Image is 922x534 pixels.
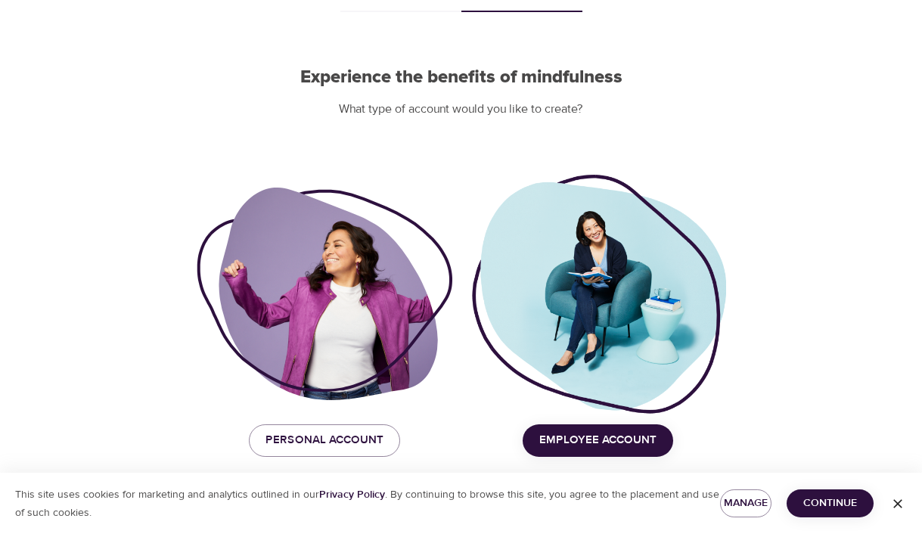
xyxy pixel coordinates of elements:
[720,489,771,517] button: Manage
[732,494,759,513] span: Manage
[197,101,726,118] p: What type of account would you like to create?
[319,488,385,501] a: Privacy Policy
[799,494,861,513] span: Continue
[787,489,874,517] button: Continue
[539,430,657,450] span: Employee Account
[197,67,726,88] h2: Experience the benefits of mindfulness
[523,424,673,456] button: Employee Account
[265,430,383,450] span: Personal Account
[249,424,400,456] button: Personal Account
